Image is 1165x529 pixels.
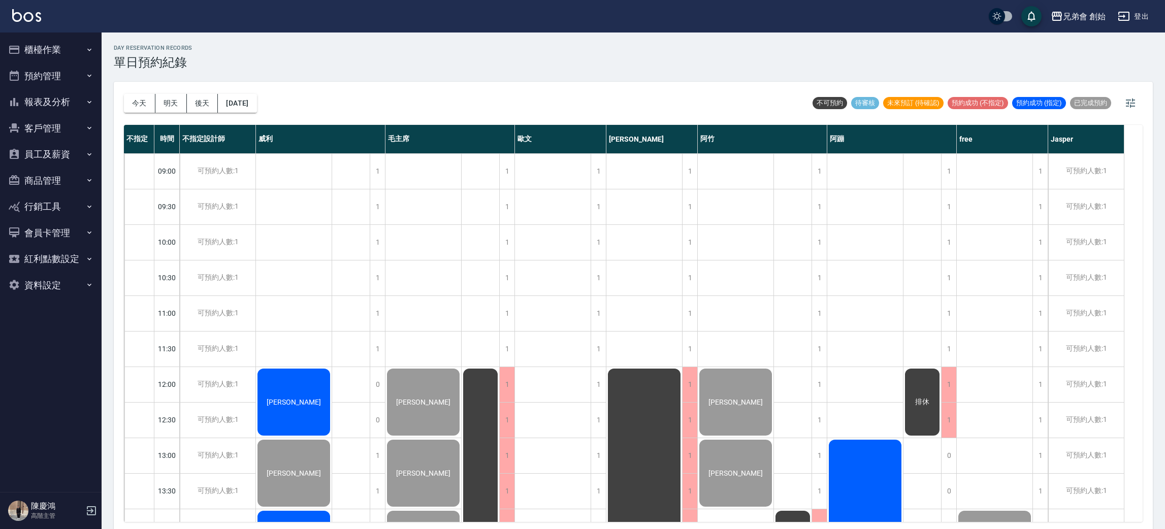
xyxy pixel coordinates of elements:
[812,367,827,402] div: 1
[941,474,956,509] div: 0
[1032,403,1048,438] div: 1
[1012,98,1066,108] span: 預約成功 (指定)
[1048,125,1124,153] div: Jasper
[948,98,1008,108] span: 預約成功 (不指定)
[370,367,385,402] div: 0
[154,224,180,260] div: 10:00
[812,403,827,438] div: 1
[591,367,606,402] div: 1
[812,189,827,224] div: 1
[499,189,514,224] div: 1
[1048,260,1124,295] div: 可預約人數:1
[1032,474,1048,509] div: 1
[1048,474,1124,509] div: 可預約人數:1
[1032,296,1048,331] div: 1
[4,220,98,246] button: 會員卡管理
[4,193,98,220] button: 行銷工具
[499,367,514,402] div: 1
[913,398,931,407] span: 排休
[180,438,255,473] div: 可預約人數:1
[941,332,956,367] div: 1
[812,225,827,260] div: 1
[256,125,385,153] div: 威利
[941,438,956,473] div: 0
[370,403,385,438] div: 0
[591,260,606,295] div: 1
[883,98,944,108] span: 未來預訂 (待確認)
[180,125,256,153] div: 不指定設計師
[682,260,697,295] div: 1
[682,154,697,189] div: 1
[1063,10,1106,23] div: 兄弟會 創始
[682,225,697,260] div: 1
[1048,225,1124,260] div: 可預約人數:1
[180,154,255,189] div: 可預約人數:1
[114,55,192,70] h3: 單日預約紀錄
[941,225,956,260] div: 1
[265,469,323,477] span: [PERSON_NAME]
[499,154,514,189] div: 1
[154,295,180,331] div: 11:00
[154,331,180,367] div: 11:30
[154,438,180,473] div: 13:00
[941,403,956,438] div: 1
[180,260,255,295] div: 可預約人數:1
[114,45,192,51] h2: day Reservation records
[682,332,697,367] div: 1
[682,474,697,509] div: 1
[851,98,879,108] span: 待審核
[4,246,98,272] button: 紅利點數設定
[218,94,256,113] button: [DATE]
[499,474,514,509] div: 1
[682,438,697,473] div: 1
[1032,154,1048,189] div: 1
[187,94,218,113] button: 後天
[370,225,385,260] div: 1
[941,260,956,295] div: 1
[1047,6,1110,27] button: 兄弟會 創始
[591,225,606,260] div: 1
[4,272,98,299] button: 資料設定
[12,9,41,22] img: Logo
[499,403,514,438] div: 1
[957,125,1048,153] div: free
[812,474,827,509] div: 1
[591,403,606,438] div: 1
[682,403,697,438] div: 1
[591,154,606,189] div: 1
[591,332,606,367] div: 1
[370,332,385,367] div: 1
[499,332,514,367] div: 1
[180,474,255,509] div: 可預約人數:1
[370,474,385,509] div: 1
[682,189,697,224] div: 1
[812,332,827,367] div: 1
[1114,7,1153,26] button: 登出
[1070,98,1111,108] span: 已完成預約
[591,296,606,331] div: 1
[591,474,606,509] div: 1
[370,296,385,331] div: 1
[941,189,956,224] div: 1
[515,125,606,153] div: 歐文
[1048,154,1124,189] div: 可預約人數:1
[827,125,957,153] div: 阿蹦
[154,260,180,295] div: 10:30
[265,398,323,406] span: [PERSON_NAME]
[4,37,98,63] button: 櫃檯作業
[812,260,827,295] div: 1
[4,89,98,115] button: 報表及分析
[370,260,385,295] div: 1
[813,98,847,108] span: 不可預約
[124,94,155,113] button: 今天
[154,367,180,402] div: 12:00
[154,189,180,224] div: 09:30
[180,332,255,367] div: 可預約人數:1
[812,154,827,189] div: 1
[155,94,187,113] button: 明天
[31,501,83,511] h5: 陳慶鴻
[499,225,514,260] div: 1
[682,367,697,402] div: 1
[941,296,956,331] div: 1
[1032,260,1048,295] div: 1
